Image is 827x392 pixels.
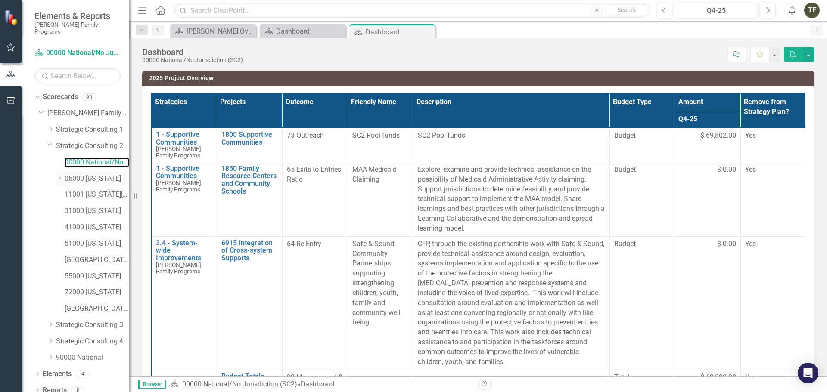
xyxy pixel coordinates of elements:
[221,131,278,146] a: 1800 Supportive Communities
[76,370,90,377] div: 4
[745,240,756,248] span: Yes
[221,165,278,195] a: 1850 Family Resource Centers and Community Schools
[617,6,636,13] span: Search
[4,9,19,25] img: ClearPoint Strategy
[34,11,121,21] span: Elements & Reports
[56,125,129,135] a: Strategic Consulting 1
[717,165,736,175] span: $ 0.00
[605,4,648,16] button: Search
[745,131,756,139] span: Yes
[65,287,129,297] a: 72000 [US_STATE]
[287,165,341,183] span: 65 Exits to Entries Ratio
[43,369,72,379] a: Elements
[745,165,756,173] span: Yes
[301,380,334,388] div: Dashboard
[56,336,129,346] a: Strategic Consulting 4
[65,157,129,167] a: 00000 National/No Jurisdiction (SC2)
[47,108,129,118] a: [PERSON_NAME] Family Programs
[65,255,129,265] a: [GEOGRAPHIC_DATA][US_STATE]
[65,190,129,200] a: 11001 [US_STATE][GEOGRAPHIC_DATA]
[221,373,278,380] a: Budget Totals
[700,131,736,141] span: $ 69,802.00
[65,272,129,281] a: 55000 [US_STATE]
[700,373,736,383] span: $ 69,802.00
[170,380,472,389] div: »
[156,239,212,262] a: 3.4 - System-wide Improvements
[745,373,756,381] span: Yes
[287,240,321,248] span: 64 Re-Entry
[804,3,820,18] button: TF
[142,47,243,57] div: Dashboard
[34,68,121,83] input: Search Below...
[418,131,605,141] p: SC2 Pool funds
[56,141,129,151] a: Strategic Consulting 2
[34,48,121,58] a: 00000 National/No Jurisdiction (SC2)
[65,206,129,216] a: 31000 [US_STATE]
[418,239,605,367] p: CFP, through the existing partnership work with Safe & Sound, provide technical assistance around...
[675,3,758,18] button: Q4-25
[352,165,397,183] span: MAA Medicaid Claiming
[798,363,818,383] div: Open Intercom Messenger
[65,304,129,314] a: [GEOGRAPHIC_DATA]
[276,26,344,37] div: Dashboard
[614,165,671,175] span: Budget
[418,165,605,234] p: Explore, examine and provide technical assistance on the possibility of Medicaid Administrative A...
[717,239,736,249] span: $ 0.00
[156,179,201,193] span: [PERSON_NAME] Family Programs
[65,174,129,184] a: 06000 [US_STATE]
[56,320,129,330] a: Strategic Consulting 3
[65,222,129,232] a: 41000 [US_STATE]
[287,373,343,391] span: 00 Management & Support
[352,240,401,327] span: Safe & Sound: Community Partnerships supporting strengthening children, youth, family and communi...
[156,262,201,275] span: [PERSON_NAME] Family Programs
[43,92,78,102] a: Scorecards
[142,57,243,63] div: 00000 National/No Jurisdiction (SC2)
[366,27,433,37] div: Dashboard
[182,380,297,388] a: 00000 National/No Jurisdiction (SC2)
[156,145,201,159] span: [PERSON_NAME] Family Programs
[82,93,96,101] div: 98
[172,26,254,37] a: [PERSON_NAME] Overview
[187,26,254,37] div: [PERSON_NAME] Overview
[352,131,400,139] span: SC2 Pool funds
[34,21,121,35] small: [PERSON_NAME] Family Programs
[156,165,212,180] a: 1 - Supportive Communities
[262,26,344,37] a: Dashboard
[678,6,755,16] div: Q4-25
[287,131,324,139] span: 73 Outreach
[149,75,810,81] h3: 2025 Project Overview
[138,380,166,389] span: Browser
[65,239,129,249] a: 51000 [US_STATE]
[174,3,650,18] input: Search ClearPoint...
[614,239,671,249] span: Budget
[221,239,278,262] a: 6915 Integration of Cross-system Supports
[56,353,129,363] a: 90000 National
[156,131,212,146] a: 1 - Supportive Communities
[614,131,671,141] span: Budget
